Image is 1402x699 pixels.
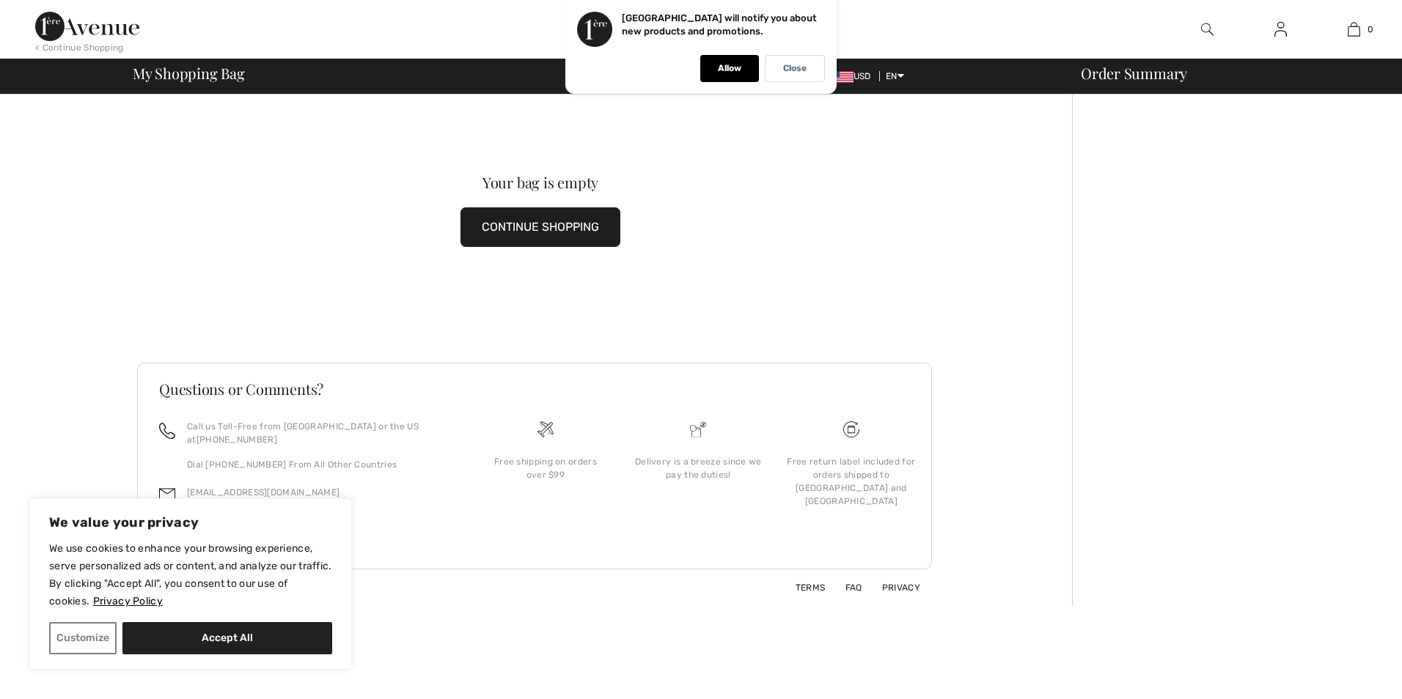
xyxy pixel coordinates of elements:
span: 0 [1368,23,1373,36]
div: < Continue Shopping [35,41,124,54]
img: My Bag [1348,21,1360,38]
img: search the website [1201,21,1214,38]
div: Delivery is a breeze since we pay the duties! [634,455,763,481]
p: Call us Toll-Free from [GEOGRAPHIC_DATA] or the US at [187,420,452,446]
a: Terms [778,582,826,593]
p: Dial [PHONE_NUMBER] From All Other Countries [187,458,452,471]
span: USD [830,71,877,81]
a: [PHONE_NUMBER] [197,434,277,445]
p: We value your privacy [49,514,332,531]
img: call [159,423,175,439]
div: Free return label included for orders shipped to [GEOGRAPHIC_DATA] and [GEOGRAPHIC_DATA] [787,455,916,508]
a: 0 [1318,21,1390,38]
h3: Questions or Comments? [159,382,910,396]
button: CONTINUE SHOPPING [460,207,620,247]
img: My Info [1274,21,1287,38]
p: Close [783,63,807,74]
div: Order Summary [1063,66,1393,81]
div: Your bag is empty [177,175,903,190]
img: Free shipping on orders over $99 [843,421,859,437]
a: FAQ [828,582,862,593]
button: Customize [49,622,117,654]
img: Delivery is a breeze since we pay the duties! [690,421,706,437]
a: Privacy [865,582,920,593]
img: US Dollar [830,71,854,83]
p: Allow [718,63,741,74]
a: Privacy Policy [92,594,164,608]
img: 1ère Avenue [35,12,139,41]
img: Free shipping on orders over $99 [537,421,554,437]
img: email [159,486,175,502]
p: We use cookies to enhance your browsing experience, serve personalized ads or content, and analyz... [49,540,332,610]
span: My Shopping Bag [133,66,245,81]
p: [GEOGRAPHIC_DATA] will notify you about new products and promotions. [622,12,817,37]
a: Sign In [1263,21,1299,39]
span: EN [886,71,904,81]
div: We value your privacy [29,498,352,670]
div: Free shipping on orders over $99 [481,455,610,481]
button: Accept All [122,622,332,654]
a: [EMAIL_ADDRESS][DOMAIN_NAME] [187,487,340,498]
